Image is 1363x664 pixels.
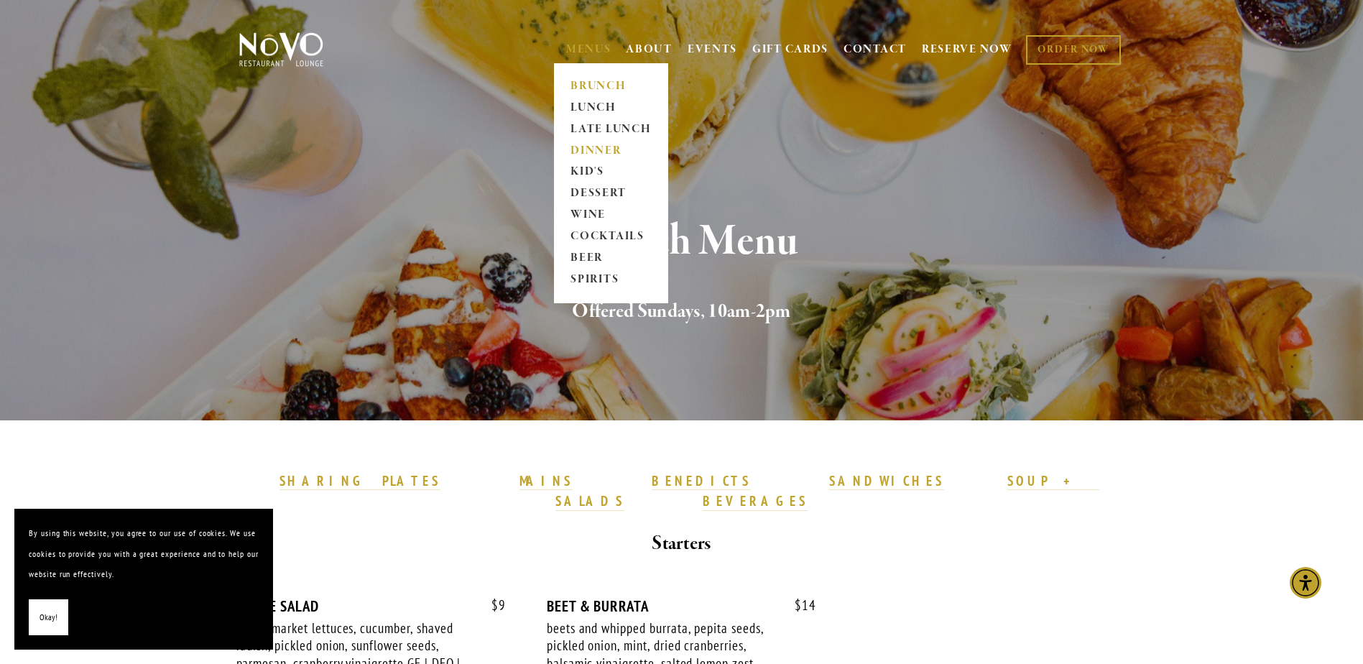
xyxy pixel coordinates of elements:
a: BEVERAGES [703,492,808,511]
a: DESSERT [566,183,656,205]
a: MAINS [519,472,573,491]
a: ORDER NOW [1026,35,1120,65]
a: CONTACT [844,36,907,63]
div: HOUSE SALAD [236,597,506,615]
div: BEET & BURRATA [547,597,816,615]
strong: BENEDICTS [652,472,751,489]
a: SANDWICHES [829,472,944,491]
section: Cookie banner [14,509,273,650]
a: MENUS [566,42,611,57]
button: Okay! [29,599,68,636]
a: SHARING PLATES [279,472,440,491]
span: Okay! [40,607,57,628]
a: ABOUT [626,42,673,57]
strong: SANDWICHES [829,472,944,489]
a: COCKTAILS [566,226,656,248]
span: 14 [780,597,816,614]
a: SPIRITS [566,269,656,291]
p: By using this website, you agree to our use of cookies. We use cookies to provide you with a grea... [29,523,259,585]
a: RESERVE NOW [922,36,1012,63]
div: Accessibility Menu [1290,567,1321,599]
a: BENEDICTS [652,472,751,491]
a: GIFT CARDS [752,36,828,63]
a: LATE LUNCH [566,119,656,140]
a: LUNCH [566,97,656,119]
h2: Offered Sundays, 10am-2pm [263,297,1101,327]
a: DINNER [566,140,656,162]
a: EVENTS [688,42,737,57]
span: 9 [477,597,506,614]
a: SOUP + SALADS [555,472,1099,511]
a: BEER [566,248,656,269]
h1: Brunch Menu [263,218,1101,265]
span: $ [491,596,499,614]
img: Novo Restaurant &amp; Lounge [236,32,326,68]
a: BRUNCH [566,75,656,97]
strong: BEVERAGES [703,492,808,509]
a: WINE [566,205,656,226]
a: KID'S [566,162,656,183]
strong: SHARING PLATES [279,472,440,489]
strong: MAINS [519,472,573,489]
strong: Starters [652,531,711,556]
span: $ [795,596,802,614]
